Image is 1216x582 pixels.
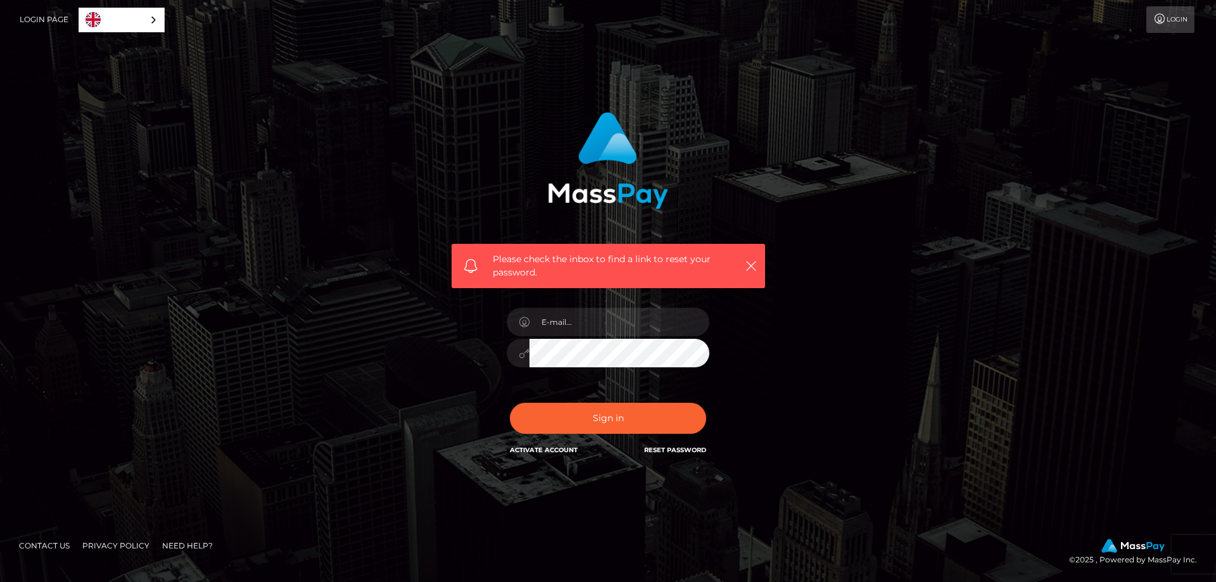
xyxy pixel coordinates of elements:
[77,536,155,555] a: Privacy Policy
[1146,6,1194,33] a: Login
[20,6,68,33] a: Login Page
[79,8,165,32] div: Language
[529,308,709,336] input: E-mail...
[510,403,706,434] button: Sign in
[510,446,578,454] a: Activate Account
[1101,539,1165,553] img: MassPay
[1069,539,1206,567] div: © 2025 , Powered by MassPay Inc.
[157,536,218,555] a: Need Help?
[644,446,706,454] a: Reset Password
[548,112,668,209] img: MassPay Login
[79,8,164,32] a: English
[493,253,724,279] span: Please check the inbox to find a link to reset your password.
[79,8,165,32] aside: Language selected: English
[14,536,75,555] a: Contact Us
